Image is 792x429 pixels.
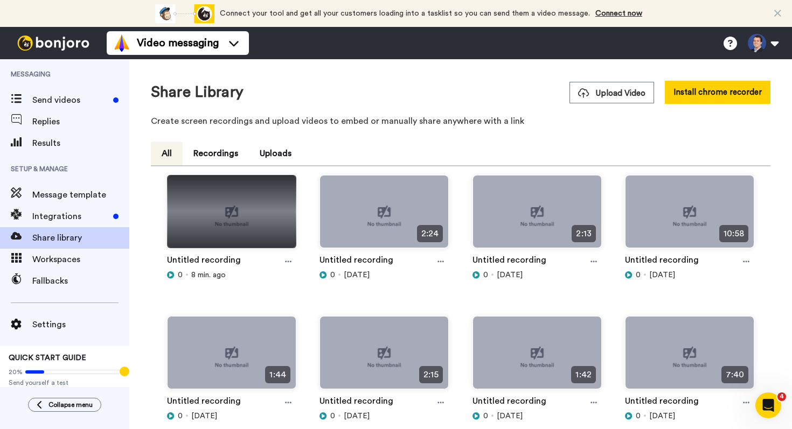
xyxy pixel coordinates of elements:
[9,378,121,387] span: Send yourself a test
[32,137,129,150] span: Results
[319,254,393,270] a: Untitled recording
[473,175,601,257] img: no-thumbnail.jpg
[151,115,770,128] p: Create screen recordings and upload videos to embed or manually share anywhere with a link
[155,4,214,23] div: animation
[168,317,296,398] img: no-thumbnail.jpg
[168,175,296,257] img: no-thumbnail.jpg
[665,81,770,104] button: Install chrome recorder
[721,366,748,383] span: 7:40
[571,366,595,383] span: 1:42
[32,115,129,128] span: Replies
[319,411,449,421] div: [DATE]
[473,395,546,411] a: Untitled recording
[595,10,642,17] a: Connect now
[32,318,129,331] span: Settings
[626,317,754,398] img: no-thumbnail.jpg
[28,398,101,412] button: Collapse menu
[626,175,754,257] img: no-thumbnail.jpg
[625,254,699,270] a: Untitled recording
[569,82,654,103] button: Upload Video
[32,275,129,287] span: Fallbacks
[330,411,335,421] span: 0
[636,270,641,280] span: 0
[483,411,488,421] span: 0
[220,10,590,17] span: Connect your tool and get all your customers loading into a tasklist so you can send them a video...
[330,270,335,280] span: 0
[48,400,93,409] span: Collapse menu
[151,84,244,101] h1: Share Library
[32,210,109,223] span: Integrations
[417,225,443,242] span: 2:24
[625,395,699,411] a: Untitled recording
[113,34,130,52] img: vm-color.svg
[32,94,109,107] span: Send videos
[9,368,23,376] span: 20%
[167,411,296,421] div: [DATE]
[137,36,219,51] span: Video messaging
[777,392,786,401] span: 4
[9,354,86,362] span: QUICK START GUIDE
[319,395,393,411] a: Untitled recording
[419,366,443,383] span: 2:15
[167,254,241,270] a: Untitled recording
[167,395,241,411] a: Untitled recording
[719,225,748,242] span: 10:58
[473,317,601,398] img: no-thumbnail.jpg
[178,411,183,421] span: 0
[319,270,449,280] div: [DATE]
[473,254,546,270] a: Untitled recording
[183,142,249,165] button: Recordings
[178,270,183,280] span: 0
[32,253,129,266] span: Workspaces
[483,270,488,280] span: 0
[167,270,296,280] div: 8 min. ago
[755,392,781,418] iframe: Intercom live chat
[625,411,754,421] div: [DATE]
[151,142,183,165] button: All
[120,367,129,376] div: Tooltip anchor
[473,411,602,421] div: [DATE]
[32,231,129,244] span: Share library
[13,36,94,51] img: bj-logo-header-white.svg
[32,188,129,201] span: Message template
[320,175,448,257] img: no-thumbnail.jpg
[578,88,645,99] span: Upload Video
[320,317,448,398] img: no-thumbnail.jpg
[473,270,602,280] div: [DATE]
[572,225,595,242] span: 2:13
[636,411,641,421] span: 0
[249,142,302,165] button: Uploads
[625,270,754,280] div: [DATE]
[265,366,290,383] span: 1:44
